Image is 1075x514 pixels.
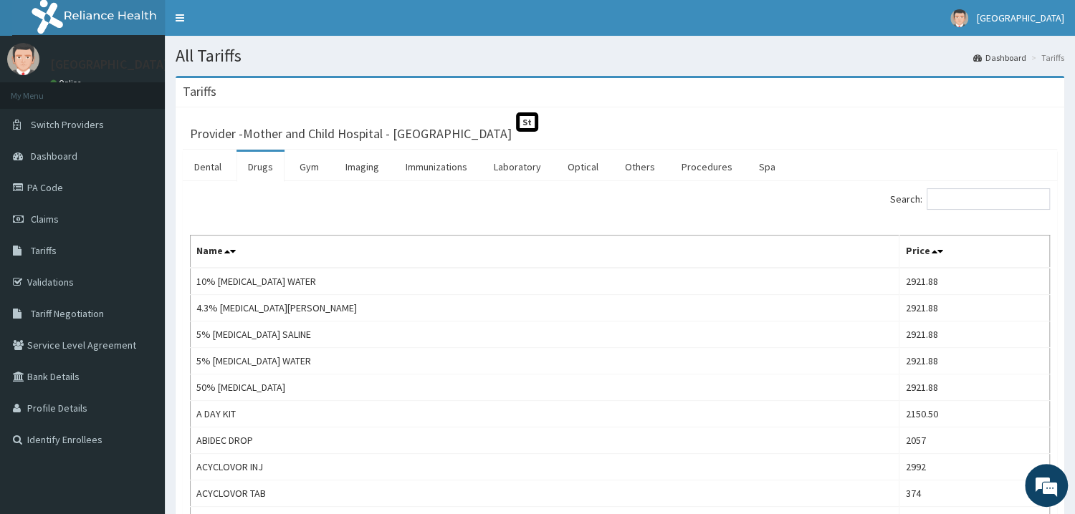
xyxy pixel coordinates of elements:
[899,480,1050,507] td: 374
[899,321,1050,348] td: 2921.88
[31,150,77,163] span: Dashboard
[7,43,39,75] img: User Image
[899,295,1050,321] td: 2921.88
[176,47,1064,65] h1: All Tariffs
[31,244,57,257] span: Tariffs
[977,11,1064,24] span: [GEOGRAPHIC_DATA]
[890,188,1050,210] label: Search:
[899,401,1050,427] td: 2150.50
[50,58,168,71] p: [GEOGRAPHIC_DATA]
[31,213,59,226] span: Claims
[899,454,1050,480] td: 2992
[75,80,241,99] div: Chat with us now
[191,348,899,374] td: 5% [MEDICAL_DATA] WATER
[191,374,899,401] td: 50% [MEDICAL_DATA]
[482,152,553,182] a: Laboratory
[556,152,610,182] a: Optical
[183,85,216,98] h3: Tariffs
[899,236,1050,268] th: Price
[50,78,85,88] a: Online
[7,353,273,403] textarea: Type your message and hit 'Enter'
[747,152,787,182] a: Spa
[927,188,1050,210] input: Search:
[191,268,899,295] td: 10% [MEDICAL_DATA] WATER
[27,72,58,107] img: d_794563401_company_1708531726252_794563401
[899,374,1050,401] td: 2921.88
[670,152,744,182] a: Procedures
[899,348,1050,374] td: 2921.88
[613,152,666,182] a: Others
[31,118,104,131] span: Switch Providers
[190,127,512,140] h3: Provider - Mother and Child Hospital - [GEOGRAPHIC_DATA]
[191,321,899,348] td: 5% [MEDICAL_DATA] SALINE
[899,268,1050,295] td: 2921.88
[83,161,198,306] span: We're online!
[334,152,391,182] a: Imaging
[394,152,479,182] a: Immunizations
[516,112,538,132] span: St
[191,236,899,268] th: Name
[191,401,899,427] td: A DAY KIT
[1028,52,1064,64] li: Tariffs
[191,295,899,321] td: 4.3% [MEDICAL_DATA][PERSON_NAME]
[183,152,233,182] a: Dental
[236,152,285,182] a: Drugs
[191,427,899,454] td: ABIDEC DROP
[288,152,330,182] a: Gym
[235,7,269,42] div: Minimize live chat window
[950,9,968,27] img: User Image
[973,52,1026,64] a: Dashboard
[31,307,104,320] span: Tariff Negotiation
[191,454,899,480] td: ACYCLOVOR INJ
[191,480,899,507] td: ACYCLOVOR TAB
[899,427,1050,454] td: 2057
